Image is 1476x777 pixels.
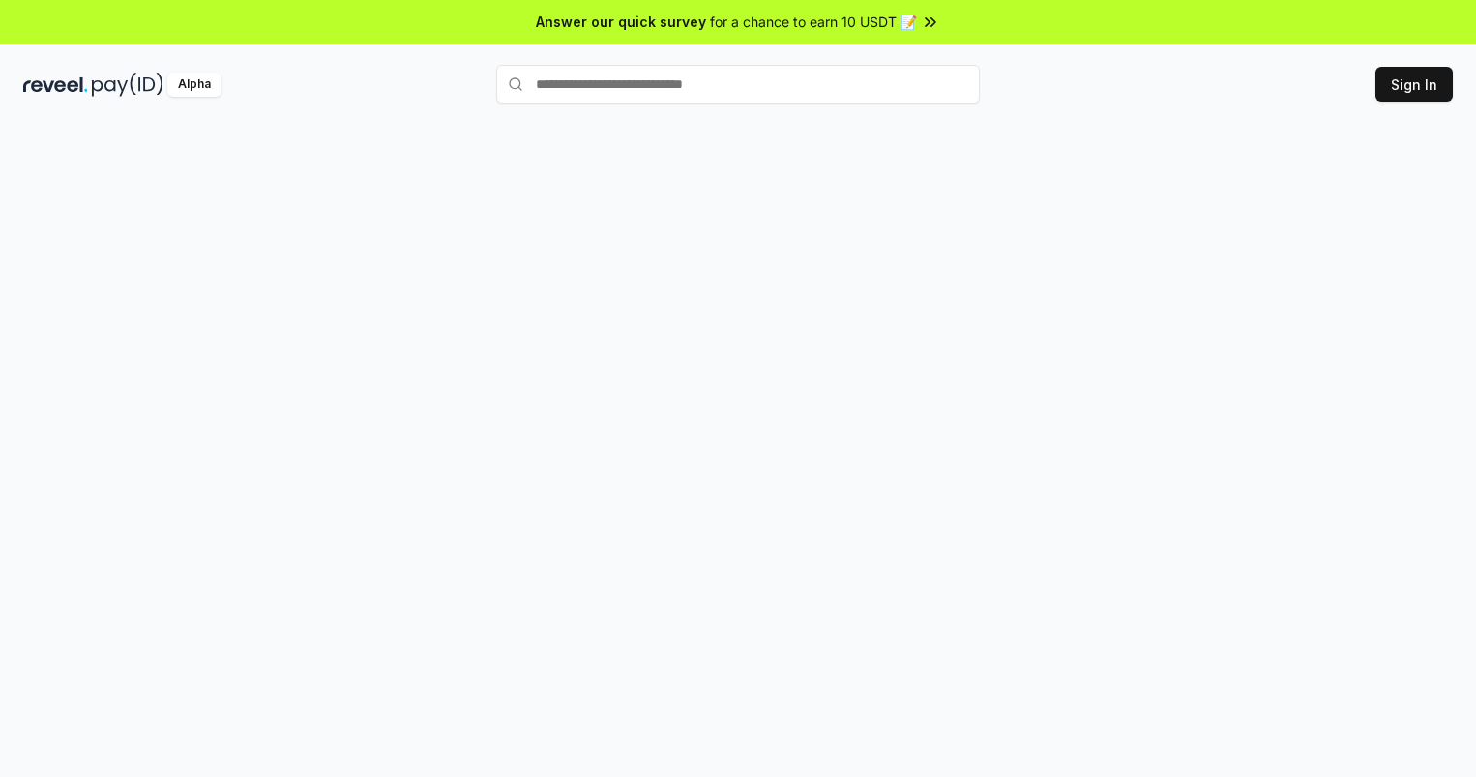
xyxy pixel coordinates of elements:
img: pay_id [92,73,163,97]
span: Answer our quick survey [536,12,706,32]
div: Alpha [167,73,221,97]
button: Sign In [1375,67,1453,102]
span: for a chance to earn 10 USDT 📝 [710,12,917,32]
img: reveel_dark [23,73,88,97]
